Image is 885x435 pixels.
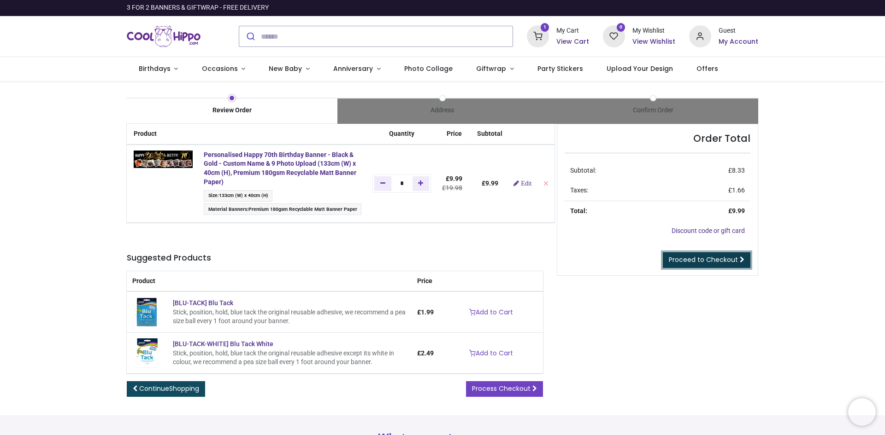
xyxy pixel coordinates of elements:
sup: 1 [541,23,549,32]
span: Premium 180gsm Recyclable Matt Banner Paper [248,206,357,212]
a: Remove one [374,176,391,191]
span: Party Stickers [537,64,583,73]
span: 133cm (W) x 40cm (H) [219,192,268,198]
span: Process Checkout [472,384,531,393]
th: Subtotal [472,124,508,145]
a: Process Checkout [466,381,543,397]
span: 9.99 [485,180,498,187]
th: Product [127,124,198,145]
a: Logo of Cool Hippo [127,23,201,49]
iframe: Brevo live chat [848,398,876,426]
span: £ [417,308,434,316]
a: Add to Cart [463,305,519,320]
sup: 0 [617,23,625,32]
a: Add one [413,176,430,191]
a: Personalised Happy 70th Birthday Banner - Black & Gold - Custom Name & 9 Photo Upload (133cm (W) ... [204,151,356,186]
a: Edit [513,180,531,186]
div: My Wishlist [632,26,675,35]
strong: Total: [570,207,587,215]
iframe: Customer reviews powered by Trustpilot [565,3,758,12]
a: Birthdays [127,57,190,81]
div: 3 FOR 2 BANNERS & GIFTWRAP - FREE DELIVERY [127,3,269,12]
a: Add to Cart [463,346,519,361]
a: [BLU-TACK] Blu Tack [132,308,162,315]
td: Taxes: [565,180,671,201]
a: 1 [527,32,549,40]
strong: £ [728,207,745,215]
span: Edit [521,180,531,186]
div: Stick, position, hold, blue tack the original reusable adhesive, we recommend a pea size ball eve... [173,308,406,326]
b: £ [482,180,498,187]
span: 9.99 [449,175,462,182]
span: 2.49 [421,349,434,357]
a: Occasions [190,57,257,81]
th: Price [412,271,439,292]
th: Product [127,271,411,292]
button: Submit [239,26,261,46]
span: 1.66 [732,186,745,194]
span: Quantity [389,130,414,137]
h4: Order Total [565,132,750,145]
img: Cool Hippo [127,23,201,49]
span: £ [728,186,745,194]
span: Giftwrap [476,64,506,73]
a: [BLU-TACK-WHITE] Blu Tack White [173,340,273,348]
a: Giftwrap [464,57,525,81]
span: £ [417,349,434,357]
span: : [204,190,272,202]
span: Occasions [202,64,238,73]
td: Subtotal: [565,161,671,181]
a: My Account [719,37,758,46]
span: £ [446,175,462,182]
div: Stick, position, hold, blue tack the original reusable adhesive except its white in colour, we re... [173,349,406,367]
a: 0 [603,32,625,40]
span: Anniversary [333,64,373,73]
span: Material Banners [208,206,247,212]
span: Continue [139,384,199,393]
a: Discount code or gift card [672,227,745,234]
div: My Cart [556,26,589,35]
span: Upload Your Design [607,64,673,73]
a: Remove from cart [543,180,549,187]
span: Photo Collage [404,64,453,73]
a: Anniversary [321,57,392,81]
span: New Baby [269,64,302,73]
img: [BLU-TACK-WHITE] Blu Tack White [132,338,162,368]
span: : [204,203,361,215]
a: View Cart [556,37,589,46]
a: Proceed to Checkout [663,252,750,268]
span: Proceed to Checkout [669,255,738,264]
span: 8.33 [732,167,745,174]
span: Birthdays [139,64,171,73]
div: Confirm Order [548,106,758,115]
div: Address [337,106,548,115]
a: [BLU-TACK] Blu Tack [173,299,233,307]
span: Shopping [169,384,199,393]
a: New Baby [257,57,322,81]
span: 9.99 [732,207,745,215]
img: 9+VrEkAAAABklEQVQDALhA3pIfhJoiAAAAAElFTkSuQmCC [134,151,193,168]
a: View Wishlist [632,37,675,46]
span: 19.98 [446,184,462,191]
span: Offers [696,64,718,73]
div: Review Order [127,106,337,115]
span: Size [208,192,218,198]
span: 1.99 [421,308,434,316]
span: £ [728,167,745,174]
th: Price [437,124,472,145]
img: [BLU-TACK] Blu Tack [132,297,162,327]
del: £ [442,184,462,191]
a: ContinueShopping [127,381,205,397]
div: Guest [719,26,758,35]
a: [BLU-TACK-WHITE] Blu Tack White [132,349,162,356]
h5: Suggested Products [127,252,543,264]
